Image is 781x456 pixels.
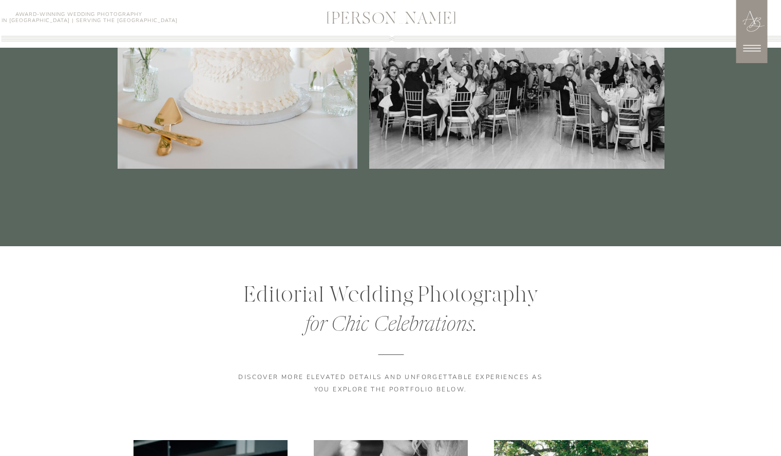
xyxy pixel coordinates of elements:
[232,371,550,391] p: Discover more elevated details and unforgettable experiences as you explore the portfolio below​​...
[305,315,477,335] i: for Chic Celebrations.
[116,285,666,309] p: Editorial Wedding Photography
[271,11,513,30] a: [PERSON_NAME]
